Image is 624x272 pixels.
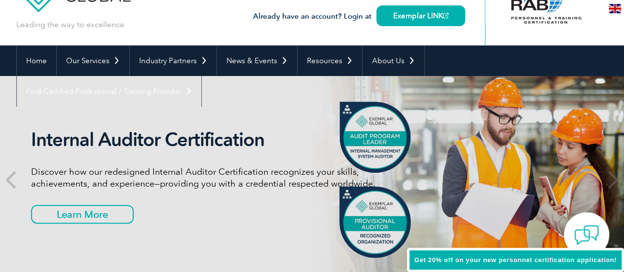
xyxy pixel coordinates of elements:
[443,13,448,18] img: open_square.png
[57,45,129,76] a: Our Services
[31,128,401,151] h2: Internal Auditor Certification
[363,45,424,76] a: About Us
[16,19,124,30] p: Leading the way to excellence
[609,4,621,13] img: en
[253,10,465,23] h3: Already have an account? Login at
[130,45,217,76] a: Industry Partners
[414,256,617,264] span: Get 20% off on your new personnel certification application!
[31,166,401,190] p: Discover how our redesigned Internal Auditor Certification recognizes your skills, achievements, ...
[17,45,56,76] a: Home
[217,45,297,76] a: News & Events
[376,5,465,26] a: Exemplar LINK
[297,45,362,76] a: Resources
[31,205,134,224] a: Learn More
[574,223,599,247] img: contact-chat.png
[17,76,201,107] a: Find Certified Professional / Training Provider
